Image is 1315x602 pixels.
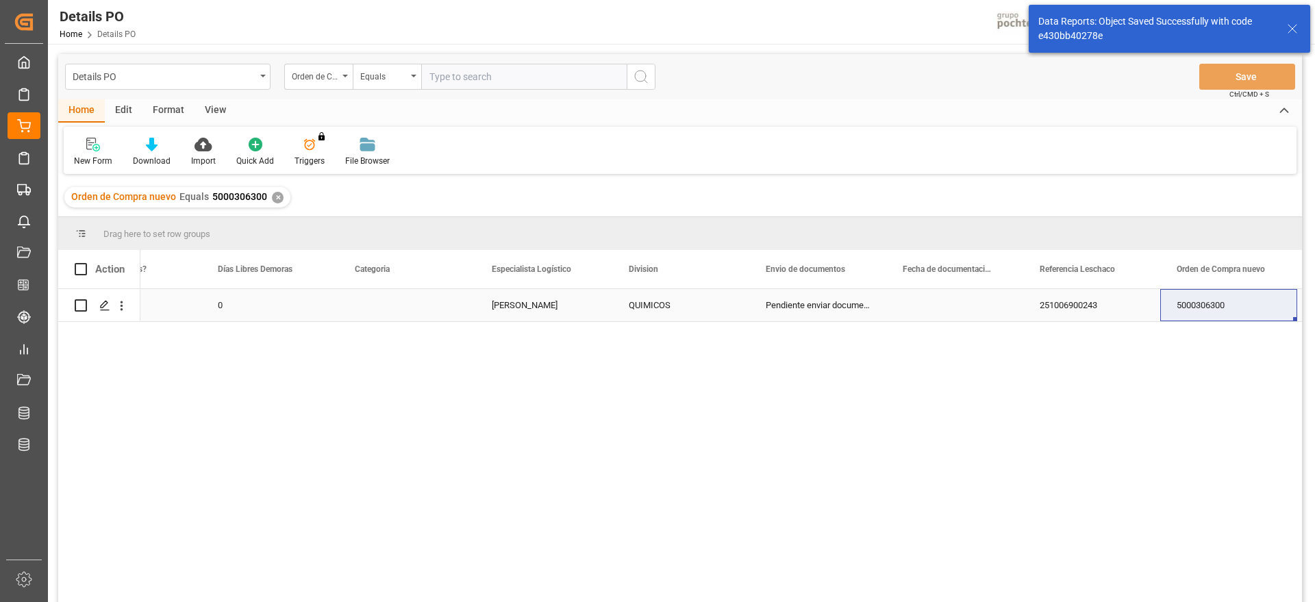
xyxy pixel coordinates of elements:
div: Press SPACE to select this row. [58,289,140,322]
div: [PERSON_NAME] [475,289,612,321]
div: 5000306300 [1160,289,1297,321]
div: New Form [74,155,112,167]
span: Ctrl/CMD + S [1229,89,1269,99]
span: Orden de Compra nuevo [71,191,176,202]
button: search button [627,64,655,90]
div: Import [191,155,216,167]
div: Quick Add [236,155,274,167]
div: 251006900243 [1023,289,1160,321]
a: Home [60,29,82,39]
div: ✕ [272,192,284,203]
div: Edit [105,99,142,123]
span: Division [629,264,658,274]
button: open menu [65,64,271,90]
div: 0 [201,289,338,321]
span: 5000306300 [212,191,267,202]
input: Type to search [421,64,627,90]
img: pochtecaImg.jpg_1689854062.jpg [992,10,1060,34]
button: open menu [353,64,421,90]
span: Drag here to set row groups [103,229,210,239]
div: Download [133,155,171,167]
span: Días Libres Demoras [218,264,292,274]
div: Equals [360,67,407,83]
div: File Browser [345,155,390,167]
button: Save [1199,64,1295,90]
div: View [195,99,236,123]
div: Details PO [60,6,136,27]
span: Fecha de documentación requerida [903,264,994,274]
button: open menu [284,64,353,90]
span: Equals [179,191,209,202]
div: QUIMICOS [629,290,733,321]
div: Orden de Compra nuevo [292,67,338,83]
div: Format [142,99,195,123]
span: Categoria [355,264,390,274]
div: Pendiente enviar documentos [749,289,886,321]
span: Orden de Compra nuevo [1177,264,1265,274]
div: Data Reports: Object Saved Successfully with code e430bb40278e [1038,14,1274,43]
div: Action [95,263,125,275]
span: Especialista Logístico [492,264,571,274]
div: Details PO [73,67,255,84]
span: Envio de documentos [766,264,845,274]
span: Referencia Leschaco [1040,264,1115,274]
div: Home [58,99,105,123]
